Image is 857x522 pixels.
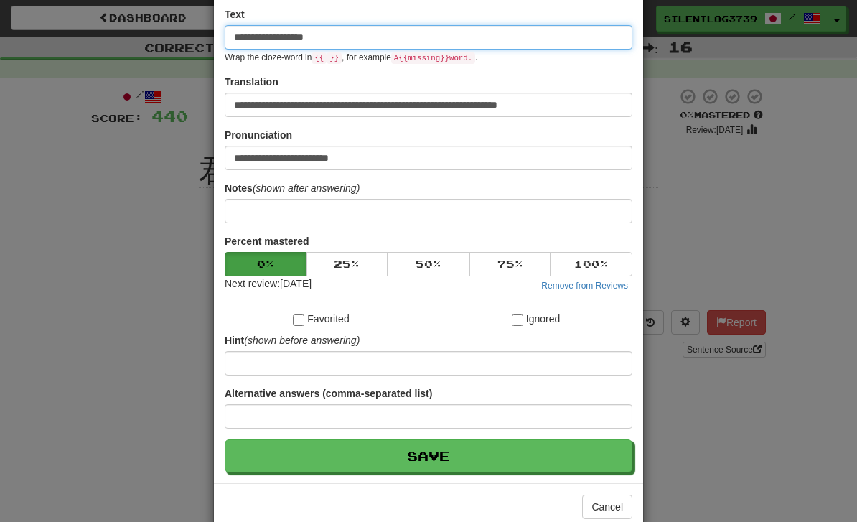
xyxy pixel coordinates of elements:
[225,75,278,89] label: Translation
[225,128,292,142] label: Pronunciation
[225,386,432,401] label: Alternative answers (comma-separated list)
[253,182,360,194] em: (shown after answering)
[244,335,360,346] em: (shown before answering)
[512,312,560,326] label: Ignored
[293,314,304,326] input: Favorited
[225,7,245,22] label: Text
[293,312,349,326] label: Favorited
[225,252,306,276] button: 0%
[225,333,360,348] label: Hint
[225,52,477,62] small: Wrap the cloze-word in , for example .
[225,439,632,472] button: Save
[551,252,632,276] button: 100%
[225,276,312,294] div: Next review: [DATE]
[469,252,551,276] button: 75%
[225,234,309,248] label: Percent mastered
[391,52,475,64] code: A {{ missing }} word.
[312,52,327,64] code: {{
[327,52,342,64] code: }}
[512,314,523,326] input: Ignored
[225,252,632,276] div: Percent mastered
[582,495,632,519] button: Cancel
[537,278,632,294] button: Remove from Reviews
[388,252,469,276] button: 50%
[225,181,360,195] label: Notes
[306,252,388,276] button: 25%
